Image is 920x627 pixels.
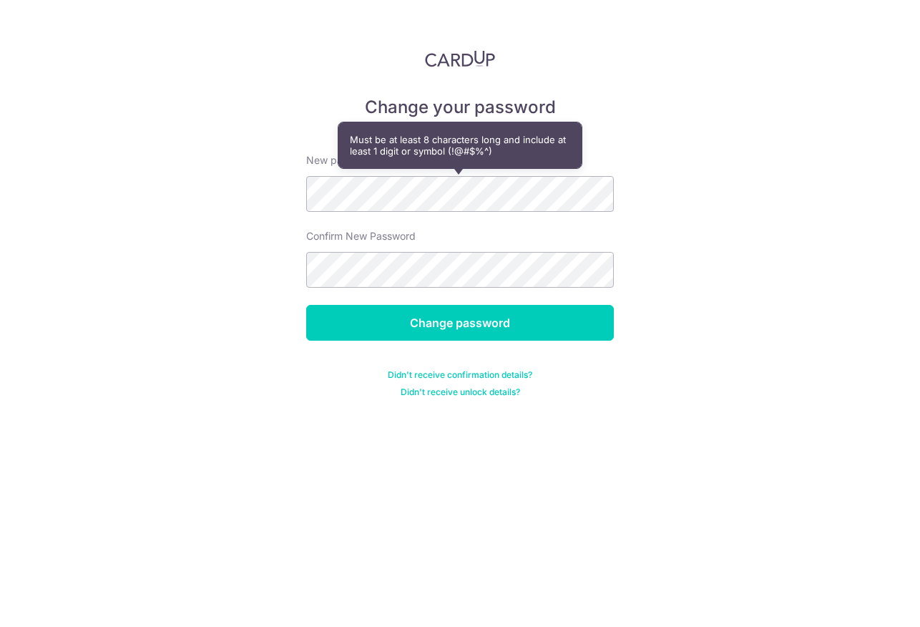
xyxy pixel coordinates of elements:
[306,153,376,167] label: New password
[425,50,495,67] img: CardUp Logo
[306,305,614,341] input: Change password
[338,122,582,168] div: Must be at least 8 characters long and include at least 1 digit or symbol (!@#$%^)
[306,96,614,119] h5: Change your password
[306,229,416,243] label: Confirm New Password
[401,387,520,398] a: Didn't receive unlock details?
[388,369,532,381] a: Didn't receive confirmation details?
